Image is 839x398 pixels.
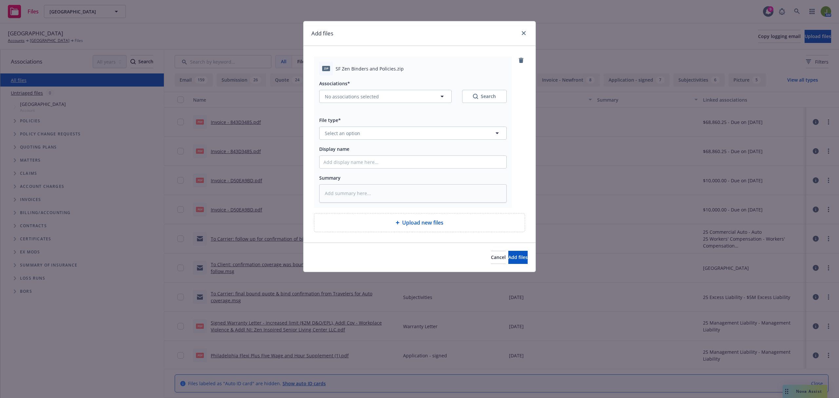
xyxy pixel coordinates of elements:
[491,251,506,264] button: Cancel
[336,65,404,72] span: SF Zen Binders and Policies.zip
[319,90,452,103] button: No associations selected
[491,254,506,260] span: Cancel
[322,66,330,71] span: zip
[508,251,528,264] button: Add files
[462,90,507,103] button: SearchSearch
[520,29,528,37] a: close
[319,146,349,152] span: Display name
[402,219,443,227] span: Upload new files
[473,93,496,100] div: Search
[473,94,478,99] svg: Search
[325,93,379,100] span: No associations selected
[508,254,528,260] span: Add files
[314,213,525,232] div: Upload new files
[320,156,506,168] input: Add display name here...
[517,56,525,64] a: remove
[311,29,333,38] h1: Add files
[319,117,341,123] span: File type*
[319,175,341,181] span: Summary
[325,130,360,137] span: Select an option
[319,127,507,140] button: Select an option
[319,80,350,87] span: Associations*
